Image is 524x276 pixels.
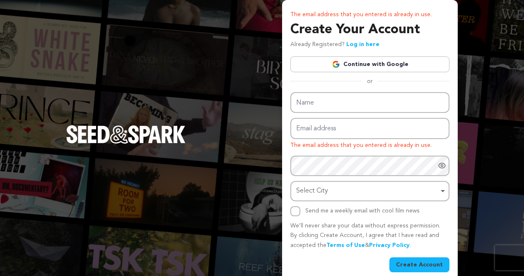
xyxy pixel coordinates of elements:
label: Send me a weekly email with cool film news [305,208,420,214]
button: Create Account [389,257,449,272]
input: Email address [290,118,449,139]
p: Already Registered? [290,40,379,50]
a: Privacy Policy [369,242,410,248]
input: Name [290,92,449,113]
p: We’ll never share your data without express permission. By clicking Create Account, I agree that ... [290,221,449,251]
span: or [362,77,378,85]
div: Select City [296,185,439,197]
a: Continue with Google [290,56,449,72]
a: Log in here [346,42,379,47]
p: The email address that you entered is already in use. [290,141,449,151]
p: The email address that you entered is already in use. [290,10,449,20]
img: Seed&Spark Logo [66,125,186,144]
img: Google logo [332,60,340,68]
a: Seed&Spark Homepage [66,125,186,160]
h3: Create Your Account [290,20,449,40]
a: Terms of Use [326,242,365,248]
a: Show password as plain text. Warning: this will display your password on the screen. [438,161,446,170]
